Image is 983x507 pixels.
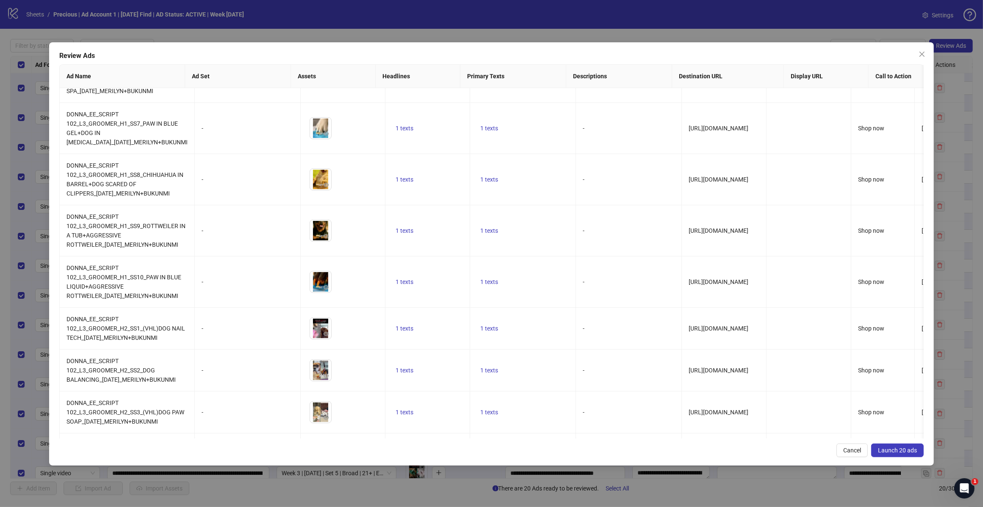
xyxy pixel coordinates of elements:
[480,278,498,285] span: 1 texts
[689,278,748,285] span: [URL][DOMAIN_NAME]
[871,444,924,457] button: Launch 20 ads
[396,176,413,183] span: 1 texts
[922,226,971,235] div: [DATE] Find
[323,415,329,421] span: eye
[922,366,971,375] div: [DATE] Find
[396,125,413,132] span: 1 texts
[66,316,185,341] span: DONNA_EE_SCRIPT 102_L3_GROOMER_H2_SS1_(VHL)DOG NAIL TECH_[DATE]_MERILYN+BUKUNMI
[869,65,932,88] th: Call to Action
[66,265,181,299] span: DONNA_EE_SCRIPT 102_L3_GROOMER_H1_SS10_PAW IN BLUE LIQUID+AGGRESSIVE ROTTWEILER_[DATE]_MERILYN+BU...
[392,123,417,133] button: 1 texts
[321,371,331,381] button: Preview
[60,65,185,88] th: Ad Name
[566,65,672,88] th: Descriptions
[858,176,884,183] span: Shop now
[310,220,331,241] img: Asset 1
[392,174,417,185] button: 1 texts
[392,277,417,287] button: 1 texts
[202,366,294,375] div: -
[480,176,498,183] span: 1 texts
[858,125,884,132] span: Shop now
[672,65,784,88] th: Destination URL
[310,318,331,339] img: Asset 1
[477,365,501,375] button: 1 texts
[583,409,584,416] span: -
[480,409,498,416] span: 1 texts
[689,227,748,234] span: [URL][DOMAIN_NAME]
[477,407,501,417] button: 1 texts
[321,282,331,292] button: Preview
[858,227,884,234] span: Shop now
[321,231,331,241] button: Preview
[858,278,884,285] span: Shop now
[954,478,975,499] iframe: Intercom live chat
[922,175,971,184] div: [DATE] Find
[202,408,294,417] div: -
[784,65,869,88] th: Display URL
[376,65,460,88] th: Headlines
[922,324,971,333] div: [DATE] Find
[392,407,417,417] button: 1 texts
[583,176,584,183] span: -
[858,325,884,332] span: Shop now
[583,125,584,132] span: -
[321,180,331,190] button: Preview
[323,182,329,188] span: eye
[858,367,884,374] span: Shop now
[689,367,748,374] span: [URL][DOMAIN_NAME]
[480,125,498,132] span: 1 texts
[689,325,748,332] span: [URL][DOMAIN_NAME]
[310,118,331,139] img: Asset 1
[480,325,498,332] span: 1 texts
[878,447,917,454] span: Launch 20 ads
[583,325,584,332] span: -
[321,413,331,423] button: Preview
[66,111,188,146] span: DONNA_EE_SCRIPT 102_L3_GROOMER_H1_SS7_PAW IN BLUE GEL+DOG IN [MEDICAL_DATA]_[DATE]_MERILYN+BUKUNMI
[480,227,498,234] span: 1 texts
[202,124,294,133] div: -
[59,51,924,61] div: Review Ads
[202,277,294,287] div: -
[392,323,417,333] button: 1 texts
[66,358,176,383] span: DONNA_EE_SCRIPT 102_L3_GROOMER_H2_SS2_DOG BALANCING_[DATE]_MERILYN+BUKUNMI
[972,478,978,485] span: 1
[583,278,584,285] span: -
[480,367,498,374] span: 1 texts
[477,123,501,133] button: 1 texts
[310,360,331,381] img: Asset 1
[583,227,584,234] span: -
[323,284,329,290] span: eye
[202,175,294,184] div: -
[396,325,413,332] span: 1 texts
[185,65,291,88] th: Ad Set
[396,227,413,234] span: 1 texts
[323,131,329,137] span: eye
[396,278,413,285] span: 1 texts
[323,233,329,239] span: eye
[202,226,294,235] div: -
[689,409,748,416] span: [URL][DOMAIN_NAME]
[321,329,331,339] button: Preview
[202,324,294,333] div: -
[922,277,971,287] div: [DATE] Find
[689,125,748,132] span: [URL][DOMAIN_NAME]
[323,373,329,379] span: eye
[477,323,501,333] button: 1 texts
[858,409,884,416] span: Shop now
[583,367,584,374] span: -
[396,409,413,416] span: 1 texts
[922,408,971,417] div: [DATE] Find
[310,271,331,292] img: Asset 1
[310,169,331,190] img: Asset 1
[291,65,376,88] th: Assets
[689,176,748,183] span: [URL][DOMAIN_NAME]
[843,447,861,454] span: Cancel
[915,47,929,61] button: Close
[396,367,413,374] span: 1 texts
[919,51,925,58] span: close
[310,402,331,423] img: Asset 1
[66,400,184,425] span: DONNA_EE_SCRIPT 102_L3_GROOMER_H2_SS3_(VHL)DOG PAW SOAP_[DATE]_MERILYN+BUKUNMI
[836,444,868,457] button: Cancel
[392,226,417,236] button: 1 texts
[477,277,501,287] button: 1 texts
